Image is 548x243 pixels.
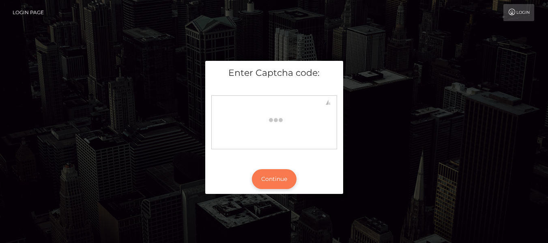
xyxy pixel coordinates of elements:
a: Login [503,4,534,21]
button: Continue [252,169,297,189]
img: ABlTRDBqduKAwAAAABJRU5ErkJggg== [113,3,120,10]
div: Captcha widget loading... [211,95,337,149]
a: Login Page [13,4,44,21]
h5: Enter Captcha code: [211,67,337,80]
